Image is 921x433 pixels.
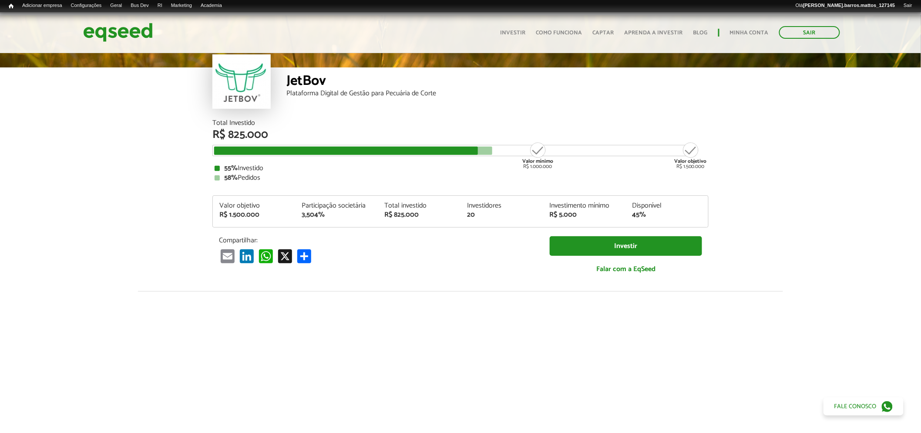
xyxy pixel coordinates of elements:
[219,236,537,245] p: Compartilhar:
[219,249,236,263] a: Email
[302,211,372,218] div: 3,504%
[674,141,707,169] div: R$ 1.500.000
[83,21,153,44] img: EqSeed
[9,3,13,9] span: Início
[106,2,126,9] a: Geral
[536,30,582,36] a: Como funciona
[153,2,167,9] a: RI
[779,26,840,39] a: Sair
[215,175,706,181] div: Pedidos
[522,157,553,165] strong: Valor mínimo
[196,2,226,9] a: Academia
[276,249,294,263] a: X
[625,30,683,36] a: Aprenda a investir
[224,172,238,184] strong: 58%
[791,2,899,9] a: Olá[PERSON_NAME].barros.mattos_127145
[899,2,917,9] a: Sair
[730,30,769,36] a: Minha conta
[286,90,709,97] div: Plataforma Digital de Gestão para Pecuária de Corte
[18,2,67,9] a: Adicionar empresa
[384,202,454,209] div: Total investido
[521,141,554,169] div: R$ 1.000.000
[238,249,255,263] a: LinkedIn
[67,2,106,9] a: Configurações
[302,202,372,209] div: Participação societária
[632,211,702,218] div: 45%
[693,30,708,36] a: Blog
[219,202,289,209] div: Valor objetivo
[824,397,904,416] a: Fale conosco
[296,249,313,263] a: Compartilhar
[219,211,289,218] div: R$ 1.500.000
[501,30,526,36] a: Investir
[550,202,619,209] div: Investimento mínimo
[550,236,702,256] a: Investir
[224,162,238,174] strong: 55%
[215,165,706,172] div: Investido
[550,211,619,218] div: R$ 5.000
[286,74,709,90] div: JetBov
[593,30,614,36] a: Captar
[384,211,454,218] div: R$ 825.000
[212,120,709,127] div: Total Investido
[550,260,702,278] a: Falar com a EqSeed
[4,2,18,10] a: Início
[212,129,709,141] div: R$ 825.000
[632,202,702,209] div: Disponível
[126,2,153,9] a: Bus Dev
[467,202,537,209] div: Investidores
[674,157,707,165] strong: Valor objetivo
[467,211,537,218] div: 20
[257,249,275,263] a: WhatsApp
[803,3,895,8] strong: [PERSON_NAME].barros.mattos_127145
[167,2,196,9] a: Marketing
